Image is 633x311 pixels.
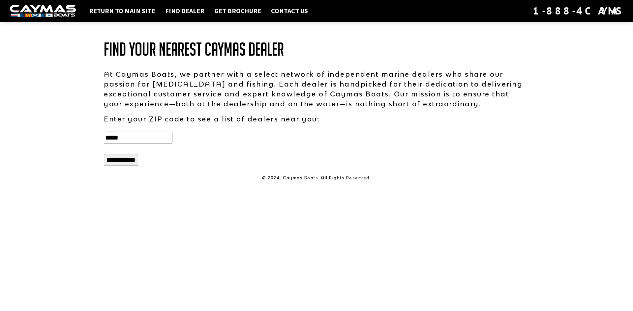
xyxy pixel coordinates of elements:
[162,7,208,15] a: Find Dealer
[268,7,311,15] a: Contact Us
[86,7,159,15] a: Return to main site
[533,4,623,18] div: 1-888-4CAYMAS
[104,175,529,181] p: © 2024. Caymas Boats. All Rights Reserved.
[104,114,529,124] p: Enter your ZIP code to see a list of dealers near you:
[211,7,264,15] a: Get Brochure
[104,39,529,59] h1: Find Your Nearest Caymas Dealer
[10,5,76,17] img: white-logo-c9c8dbefe5ff5ceceb0f0178aa75bf4bb51f6bca0971e226c86eb53dfe498488.png
[104,69,529,109] p: At Caymas Boats, we partner with a select network of independent marine dealers who share our pas...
